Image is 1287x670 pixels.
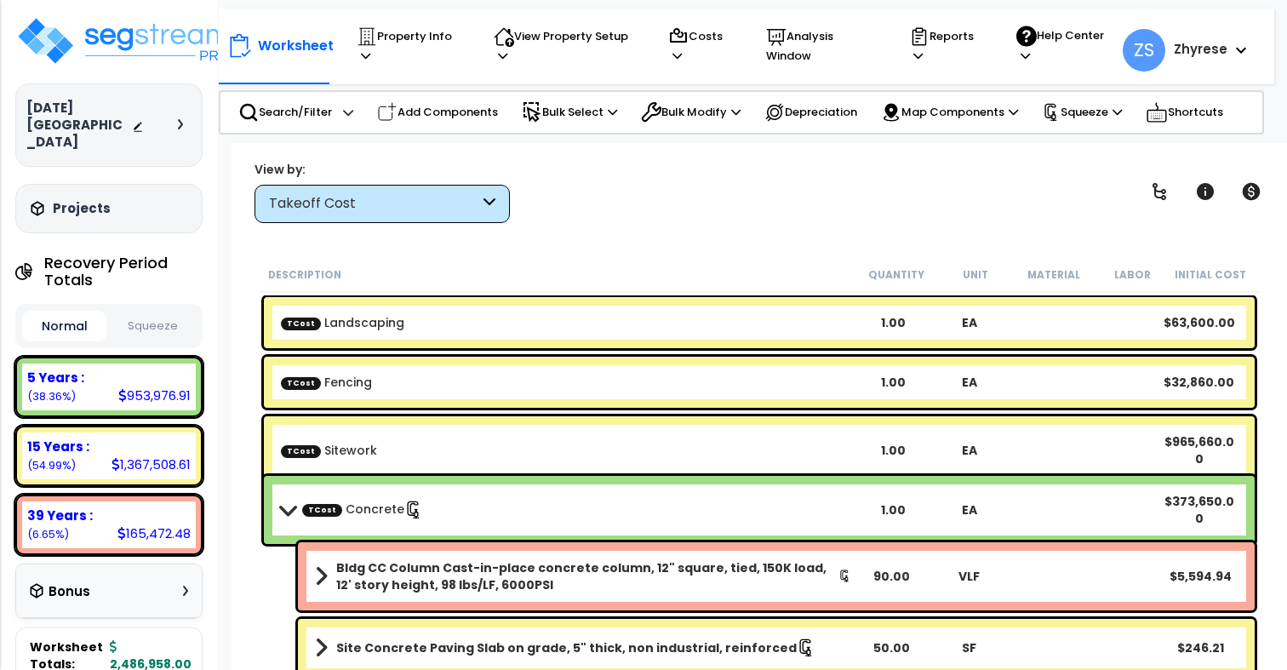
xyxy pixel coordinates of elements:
[855,374,931,391] div: 1.00
[27,507,93,524] b: 39 Years :
[668,26,733,66] p: Costs
[855,568,929,585] div: 90.00
[881,102,1018,123] p: Map Components
[357,26,461,66] p: Property Info
[255,161,510,178] div: View by:
[522,102,617,123] p: Bulk Select
[1123,29,1165,72] span: ZS
[44,255,203,289] h4: Recovery Period Totals
[1175,268,1246,282] small: Initial Cost
[268,268,341,282] small: Description
[1114,268,1151,282] small: Labor
[755,94,867,131] div: Depreciation
[53,200,111,217] h3: Projects
[281,376,321,389] span: TCost
[281,444,321,457] span: TCost
[258,34,334,57] p: Worksheet
[302,503,342,516] span: TCost
[909,26,984,66] p: Reports
[868,268,924,282] small: Quantity
[855,501,931,518] div: 1.00
[1174,40,1227,58] b: Zhyrese
[855,639,929,656] div: 50.00
[1161,433,1238,467] div: $965,660.00
[1164,639,1238,656] div: $246.21
[931,314,1008,331] div: EA
[855,314,931,331] div: 1.00
[281,314,404,331] a: Custom Item
[315,559,851,593] a: Assembly Title
[336,559,838,593] b: Bldg CC Column Cast-in-place concrete column, 12" square, tied, 150K load, 12' story height, 98 l...
[302,501,423,519] a: Custom Item
[855,442,931,459] div: 1.00
[117,524,191,542] div: 165,472.48
[963,268,988,282] small: Unit
[494,26,636,66] p: View Property Setup
[931,374,1008,391] div: EA
[931,501,1008,518] div: EA
[1136,92,1233,133] div: Shortcuts
[281,317,321,329] span: TCost
[1161,374,1238,391] div: $32,860.00
[49,585,90,599] h3: Bonus
[1164,568,1238,585] div: $5,594.94
[112,455,191,473] div: 1,367,508.61
[315,636,851,660] a: Assembly Title
[27,438,89,455] b: 15 Years :
[368,94,507,131] div: Add Components
[27,369,84,387] b: 5 Years :
[931,442,1008,459] div: EA
[1042,103,1122,122] p: Squeeze
[764,102,857,123] p: Depreciation
[1161,314,1238,331] div: $63,600.00
[932,639,1006,656] div: SF
[1146,100,1223,124] p: Shortcuts
[27,458,76,472] small: (54.99%)
[1161,493,1238,527] div: $373,650.00
[1016,26,1113,66] p: Help Center
[27,527,69,541] small: (6.65%)
[932,568,1006,585] div: VLF
[641,102,741,123] p: Bulk Modify
[111,312,195,341] button: Squeeze
[281,442,377,459] a: Custom Item
[377,102,498,123] p: Add Components
[1027,268,1080,282] small: Material
[118,387,191,404] div: 953,976.91
[281,374,372,391] a: Custom Item
[15,15,237,66] img: logo_pro_r.png
[22,311,106,341] button: Normal
[27,389,76,404] small: (38.36%)
[336,639,797,656] b: Site Concrete Paving Slab on grade, 5" thick, non industrial, reinforced
[766,26,877,66] p: Analysis Window
[238,102,332,123] p: Search/Filter
[269,194,479,214] div: Takeoff Cost
[26,100,132,151] h3: [DATE] [GEOGRAPHIC_DATA]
